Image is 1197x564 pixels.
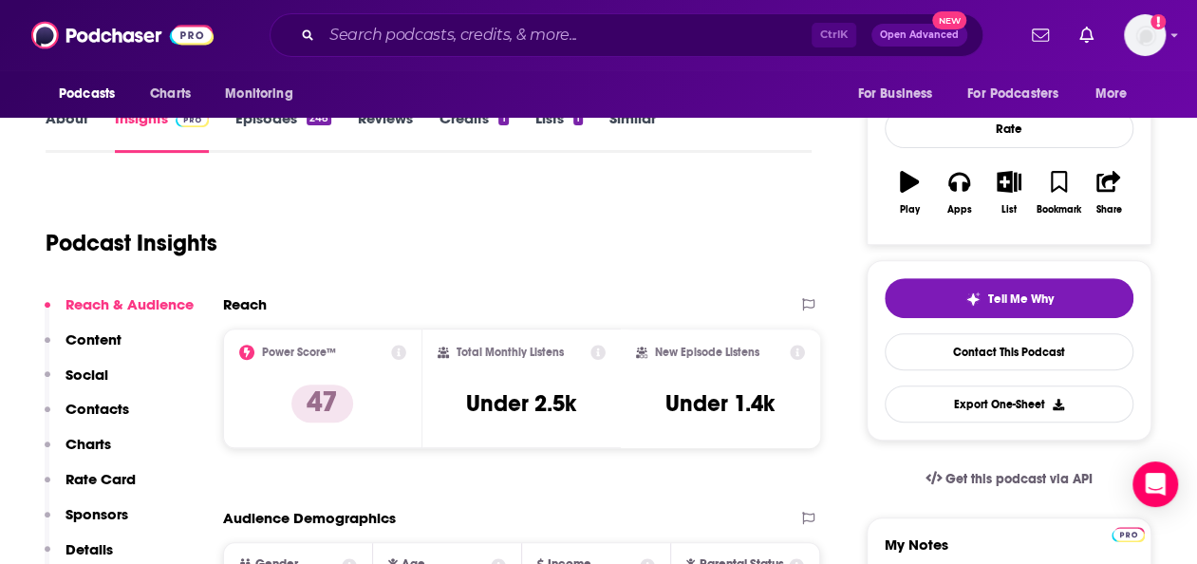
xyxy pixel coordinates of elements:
span: Ctrl K [812,23,856,47]
div: Search podcasts, credits, & more... [270,13,983,57]
button: open menu [46,76,140,112]
button: Export One-Sheet [885,385,1133,423]
button: Play [885,159,934,227]
span: Podcasts [59,81,115,107]
div: Open Intercom Messenger [1132,461,1178,507]
div: List [1001,204,1017,216]
span: Monitoring [225,81,292,107]
div: Share [1095,204,1121,216]
a: Show notifications dropdown [1024,19,1057,51]
p: Sponsors [65,505,128,523]
img: Podchaser - Follow, Share and Rate Podcasts [31,17,214,53]
button: Rate Card [45,470,136,505]
p: Details [65,540,113,558]
span: New [932,11,966,29]
span: Open Advanced [880,30,959,40]
button: Apps [934,159,983,227]
button: Content [45,330,122,366]
h3: Under 1.4k [665,389,775,418]
button: open menu [212,76,317,112]
p: Social [65,366,108,384]
button: Sponsors [45,505,128,540]
button: Charts [45,435,111,470]
a: Credits1 [440,109,508,153]
img: tell me why sparkle [965,291,981,307]
input: Search podcasts, credits, & more... [322,20,812,50]
p: Contacts [65,400,129,418]
button: tell me why sparkleTell Me Why [885,278,1133,318]
a: Contact This Podcast [885,333,1133,370]
a: Pro website [1112,524,1145,542]
img: User Profile [1124,14,1166,56]
h1: Podcast Insights [46,229,217,257]
div: 1 [498,112,508,125]
span: More [1095,81,1128,107]
div: Bookmark [1037,204,1081,216]
svg: Add a profile image [1150,14,1166,29]
button: open menu [844,76,956,112]
button: Social [45,366,108,401]
a: Get this podcast via API [910,456,1108,502]
p: Charts [65,435,111,453]
h3: Under 2.5k [466,389,576,418]
div: Play [900,204,920,216]
span: For Business [857,81,932,107]
span: Charts [150,81,191,107]
img: Podchaser Pro [176,112,209,127]
button: Open AdvancedNew [871,24,967,47]
div: 248 [307,112,331,125]
h2: Power Score™ [262,346,336,359]
button: Show profile menu [1124,14,1166,56]
a: Reviews [358,109,413,153]
button: open menu [1082,76,1151,112]
a: Charts [138,76,202,112]
span: Tell Me Why [988,291,1054,307]
button: Contacts [45,400,129,435]
p: Reach & Audience [65,295,194,313]
button: List [984,159,1034,227]
p: 47 [291,385,353,423]
span: Logged in as amooers [1124,14,1166,56]
img: Podchaser Pro [1112,527,1145,542]
a: About [46,109,88,153]
p: Content [65,330,122,348]
p: Rate Card [65,470,136,488]
div: Apps [947,204,972,216]
a: InsightsPodchaser Pro [115,109,209,153]
a: Show notifications dropdown [1072,19,1101,51]
a: Lists1 [535,109,583,153]
span: For Podcasters [967,81,1058,107]
div: 1 [573,112,583,125]
a: Episodes248 [235,109,331,153]
button: Reach & Audience [45,295,194,330]
button: Bookmark [1034,159,1083,227]
button: open menu [955,76,1086,112]
h2: Audience Demographics [223,509,396,527]
h2: New Episode Listens [655,346,759,359]
div: Rate [885,109,1133,148]
h2: Reach [223,295,267,313]
h2: Total Monthly Listens [457,346,564,359]
span: Get this podcast via API [945,471,1093,487]
button: Share [1084,159,1133,227]
a: Similar [609,109,656,153]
